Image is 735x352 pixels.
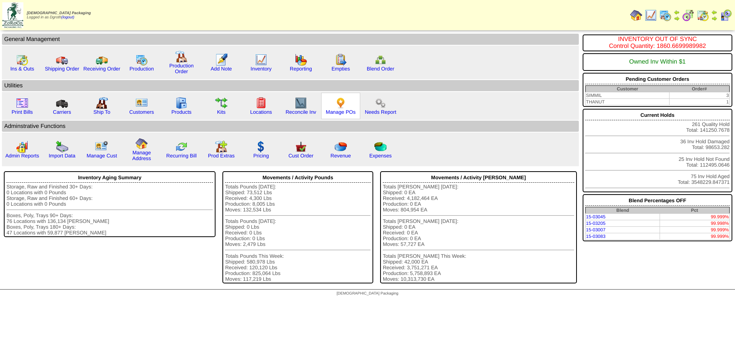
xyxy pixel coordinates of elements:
img: zoroco-logo-small.webp [2,2,23,28]
a: Inventory [251,66,272,72]
td: 99.999% [660,233,729,240]
a: Prod Extras [208,153,235,159]
a: 15-03205 [586,221,606,226]
img: arrowleft.gif [674,9,680,15]
a: Blend Order [367,66,394,72]
img: arrowright.gif [674,15,680,21]
img: truck2.gif [96,54,108,66]
img: reconcile.gif [175,141,188,153]
a: Pricing [253,153,269,159]
img: line_graph2.gif [295,97,307,109]
img: graph.gif [295,54,307,66]
a: Print Bills [11,109,33,115]
a: Cust Order [288,153,313,159]
img: locations.gif [255,97,267,109]
a: Manage Address [132,150,151,161]
a: Reporting [290,66,312,72]
a: Needs Report [365,109,396,115]
img: graph2.png [16,141,28,153]
a: Manage Cust [87,153,117,159]
img: workflow.png [374,97,387,109]
a: Customers [129,109,154,115]
img: arrowright.gif [711,15,717,21]
div: 261 Quality Hold Total: 141250.7678 36 Inv Hold Damaged Total: 98653.282 25 Inv Hold Not Found To... [583,109,732,192]
img: cust_order.png [295,141,307,153]
div: INVENTORY OUT OF SYNC Control Quantity: 1860.6699989982 [585,36,730,50]
a: Production [129,66,154,72]
td: 1 [670,99,730,105]
div: Owned Inv Within $1 [585,55,730,69]
img: cabinet.gif [175,97,188,109]
a: (logout) [61,15,74,20]
img: pie_chart2.png [374,141,387,153]
img: home.gif [136,138,148,150]
span: [DEMOGRAPHIC_DATA] Packaging [336,291,398,296]
img: line_graph.gif [645,9,657,21]
img: home.gif [630,9,642,21]
div: Movements / Activity [PERSON_NAME] [383,173,574,183]
img: orders.gif [215,54,227,66]
a: 15-03045 [586,214,606,219]
div: Inventory Aging Summary [7,173,213,183]
td: Adminstrative Functions [2,121,579,132]
th: Order# [670,86,730,92]
td: 3 [670,92,730,99]
td: 99.998% [660,220,729,227]
img: calendarprod.gif [136,54,148,66]
a: Expenses [369,153,392,159]
img: customers.gif [136,97,148,109]
div: Totals Pounds [DATE]: Shipped: 73,512 Lbs Received: 4,300 Lbs Production: 8,005 Lbs Moves: 132,53... [225,184,371,282]
a: Admin Reports [5,153,39,159]
img: calendarinout.gif [16,54,28,66]
img: prodextras.gif [215,141,227,153]
img: line_graph.gif [255,54,267,66]
img: calendarinout.gif [697,9,709,21]
img: calendarprod.gif [659,9,671,21]
td: THANUT [585,99,669,105]
a: Carriers [53,109,71,115]
img: managecust.png [95,141,109,153]
div: Blend Percentages OFF [585,196,730,206]
div: Current Holds [585,110,730,120]
img: network.png [374,54,387,66]
img: pie_chart.png [335,141,347,153]
img: calendarcustomer.gif [720,9,732,21]
th: Customer [585,86,669,92]
th: Blend [585,207,660,214]
td: SIMMIL [585,92,669,99]
img: calendarblend.gif [682,9,694,21]
a: Reconcile Inv [286,109,316,115]
a: Add Note [211,66,232,72]
a: 15-03007 [586,227,606,232]
td: General Management [2,34,579,45]
div: Storage, Raw and Finished 30+ Days: 0 Locations with 0 Pounds Storage, Raw and Finished 60+ Days:... [7,184,213,236]
img: invoice2.gif [16,97,28,109]
a: Manage POs [326,109,356,115]
div: Movements / Activity Pounds [225,173,371,183]
img: po.png [335,97,347,109]
a: Locations [250,109,272,115]
img: import.gif [56,141,68,153]
a: Revenue [330,153,351,159]
img: truck3.gif [56,97,68,109]
th: Pct [660,207,729,214]
img: factory2.gif [96,97,108,109]
a: Production Order [169,63,194,74]
a: Shipping Order [45,66,79,72]
img: workorder.gif [335,54,347,66]
a: Ship To [93,109,110,115]
a: Recurring Bill [166,153,196,159]
div: Pending Customer Orders [585,74,730,84]
td: Utilities [2,80,579,91]
a: 15-03083 [586,234,606,239]
img: factory.gif [175,51,188,63]
a: Products [171,109,192,115]
td: 99.999% [660,214,729,220]
a: Ins & Outs [10,66,34,72]
a: Receiving Order [83,66,120,72]
a: Empties [332,66,350,72]
a: Kits [217,109,225,115]
img: workflow.gif [215,97,227,109]
span: Logged in as Dgroth [27,11,91,20]
a: Import Data [49,153,75,159]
